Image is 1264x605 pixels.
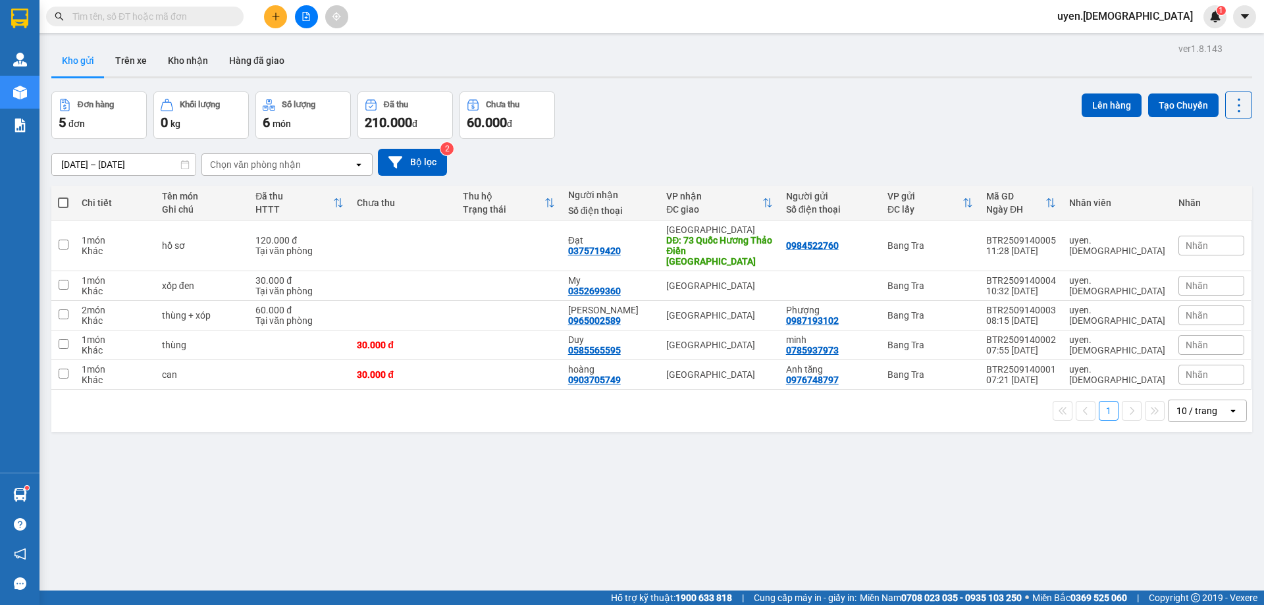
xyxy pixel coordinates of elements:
[1219,6,1223,15] span: 1
[986,375,1056,385] div: 07:21 [DATE]
[11,9,28,28] img: logo-vxr
[162,310,242,321] div: thùng + xóp
[255,246,344,256] div: Tại văn phòng
[568,334,654,345] div: Duy
[986,345,1056,355] div: 07:55 [DATE]
[986,204,1045,215] div: Ngày ĐH
[255,315,344,326] div: Tại văn phòng
[219,45,295,76] button: Hàng đã giao
[860,591,1022,605] span: Miền Nam
[13,488,27,502] img: warehouse-icon
[507,118,512,129] span: đ
[162,369,242,380] div: can
[153,92,249,139] button: Khối lượng0kg
[1069,197,1165,208] div: Nhân viên
[1178,197,1244,208] div: Nhãn
[171,118,180,129] span: kg
[161,115,168,130] span: 0
[180,100,220,109] div: Khối lượng
[1186,280,1208,291] span: Nhãn
[295,5,318,28] button: file-add
[255,204,333,215] div: HTTT
[14,548,26,560] span: notification
[1069,275,1165,296] div: uyen.bahai
[666,204,762,215] div: ĐC giao
[666,310,773,321] div: [GEOGRAPHIC_DATA]
[1069,334,1165,355] div: uyen.bahai
[463,204,544,215] div: Trạng thái
[786,191,874,201] div: Người gửi
[986,286,1056,296] div: 10:32 [DATE]
[357,369,449,380] div: 30.000 đ
[82,375,149,385] div: Khác
[1186,369,1208,380] span: Nhãn
[82,197,149,208] div: Chi tiết
[210,158,301,171] div: Chọn văn phòng nhận
[357,92,453,139] button: Đã thu210.000đ
[1069,235,1165,256] div: uyen.bahai
[986,305,1056,315] div: BTR2509140003
[162,280,242,291] div: xốp đen
[162,340,242,350] div: thùng
[1069,305,1165,326] div: uyen.bahai
[456,186,562,221] th: Toggle SortBy
[14,518,26,531] span: question-circle
[1069,364,1165,385] div: uyen.bahai
[986,235,1056,246] div: BTR2509140005
[325,5,348,28] button: aim
[786,240,839,251] div: 0984522760
[59,115,66,130] span: 5
[162,240,242,251] div: hồ sơ
[666,191,762,201] div: VP nhận
[887,369,973,380] div: Bang Tra
[264,5,287,28] button: plus
[13,118,27,132] img: solution-icon
[440,142,454,155] sup: 2
[1191,593,1200,602] span: copyright
[1176,404,1217,417] div: 10 / trang
[255,235,344,246] div: 120.000 đ
[887,240,973,251] div: Bang Tra
[786,375,839,385] div: 0976748797
[263,115,270,130] span: 6
[162,191,242,201] div: Tên món
[1239,11,1251,22] span: caret-down
[105,45,157,76] button: Trên xe
[786,204,874,215] div: Số điện thoại
[568,286,621,296] div: 0352699360
[1082,93,1142,117] button: Lên hàng
[742,591,744,605] span: |
[568,375,621,385] div: 0903705749
[568,345,621,355] div: 0585565595
[255,305,344,315] div: 60.000 đ
[384,100,408,109] div: Đã thu
[666,369,773,380] div: [GEOGRAPHIC_DATA]
[1217,6,1226,15] sup: 1
[332,12,341,21] span: aim
[255,191,333,201] div: Đã thu
[82,305,149,315] div: 2 món
[282,100,315,109] div: Số lượng
[986,364,1056,375] div: BTR2509140001
[1070,592,1127,603] strong: 0369 525 060
[611,591,732,605] span: Hỗ trợ kỹ thuật:
[786,334,874,345] div: minh
[486,100,519,109] div: Chưa thu
[1186,310,1208,321] span: Nhãn
[666,235,773,267] div: DĐ: 73 Quốc Hương Thảo Điền Thủ Đức
[881,186,980,221] th: Toggle SortBy
[754,591,856,605] span: Cung cấp máy in - giấy in:
[887,280,973,291] div: Bang Tra
[14,577,26,590] span: message
[986,275,1056,286] div: BTR2509140004
[986,246,1056,256] div: 11:28 [DATE]
[52,154,196,175] input: Select a date range.
[13,86,27,99] img: warehouse-icon
[255,92,351,139] button: Số lượng6món
[786,305,874,315] div: Phượng
[1178,41,1223,56] div: ver 1.8.143
[1186,340,1208,350] span: Nhãn
[357,340,449,350] div: 30.000 đ
[1099,401,1119,421] button: 1
[162,204,242,215] div: Ghi chú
